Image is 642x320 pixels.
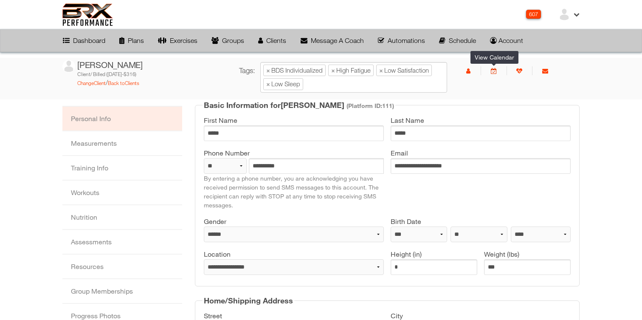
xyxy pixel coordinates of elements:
[200,148,387,216] div: Phone Number
[256,33,289,48] a: Clients
[62,77,226,88] div: /
[62,181,182,204] a: Workouts
[375,33,427,48] a: Automations
[62,205,182,229] a: Nutrition
[155,33,200,48] a: Exercises
[200,216,387,249] div: Gender
[62,60,75,73] img: ex-default-user.svg
[77,71,93,77] span: Client /
[200,115,387,148] div: First Name
[263,78,303,90] li: Low Sleep
[490,37,523,44] div: Account
[62,279,182,303] a: Group Memberships
[62,3,113,26] img: 6f7da32581c89ca25d665dc3aae533e4f14fe3ef_original.svg
[62,255,182,278] a: Resources
[387,216,574,249] div: Birth Date
[387,115,574,148] div: Last Name
[266,79,270,88] span: ×
[62,131,182,155] a: Measurements
[439,37,476,44] div: Schedule
[263,65,326,76] li: BDS Individualized
[328,65,374,76] li: High Fatigue
[298,33,366,48] a: Message A Coach
[481,249,574,282] div: Weight ( lbs )
[526,10,541,19] div: 607
[331,66,335,75] span: ×
[63,37,105,44] div: Dashboard
[62,59,226,78] h4: [PERSON_NAME]
[117,33,146,48] a: Plans
[62,156,182,180] a: Training Info
[62,230,182,254] a: Assessments
[301,37,364,44] div: Message A Coach
[204,174,384,210] div: By entering a phone number, you are acknowledging you have received permission to send SMS messag...
[258,37,286,44] div: Clients
[436,33,478,48] a: Schedule
[93,71,106,77] span: Billed
[62,107,182,130] a: Personal Info
[209,33,247,48] a: Groups
[211,37,244,44] div: Groups
[376,65,432,76] li: Low Satisfaction
[387,249,481,282] div: Height ( in )
[491,67,497,74] a: View Calendar
[558,8,571,21] img: ex-default-user.svg
[119,37,144,44] div: Plans
[158,37,197,44] div: Exercises
[200,249,387,282] div: Location
[106,71,136,77] span: ( [DATE] - $316 )
[379,66,383,75] span: ×
[488,33,526,48] a: Account
[387,148,574,181] div: Email
[77,80,106,86] a: Change Client
[60,33,107,48] a: Dashboard
[203,295,294,306] legend: Home/Shipping Address
[108,80,139,86] a: Back toClients
[378,37,425,44] div: Automations
[239,65,255,76] div: Tags:
[346,102,394,109] span: ( Platform ID: 111 )
[203,99,395,111] legend: Basic Information for [PERSON_NAME]
[266,66,270,75] span: ×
